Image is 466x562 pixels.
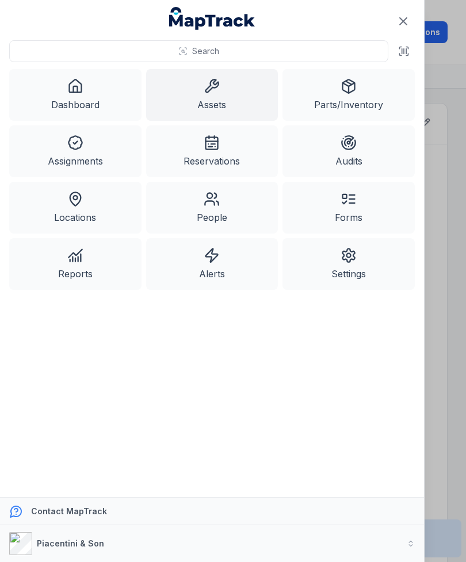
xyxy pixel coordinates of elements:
[9,182,142,234] a: Locations
[282,69,415,121] a: Parts/Inventory
[146,238,278,290] a: Alerts
[37,538,104,548] strong: Piacentini & Son
[9,238,142,290] a: Reports
[282,182,415,234] a: Forms
[282,238,415,290] a: Settings
[9,40,388,62] button: Search
[9,69,142,121] a: Dashboard
[169,7,255,30] a: MapTrack
[9,125,142,177] a: Assignments
[146,125,278,177] a: Reservations
[146,182,278,234] a: People
[146,69,278,121] a: Assets
[282,125,415,177] a: Audits
[31,506,107,516] strong: Contact MapTrack
[192,45,219,57] span: Search
[391,9,415,33] button: Close navigation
